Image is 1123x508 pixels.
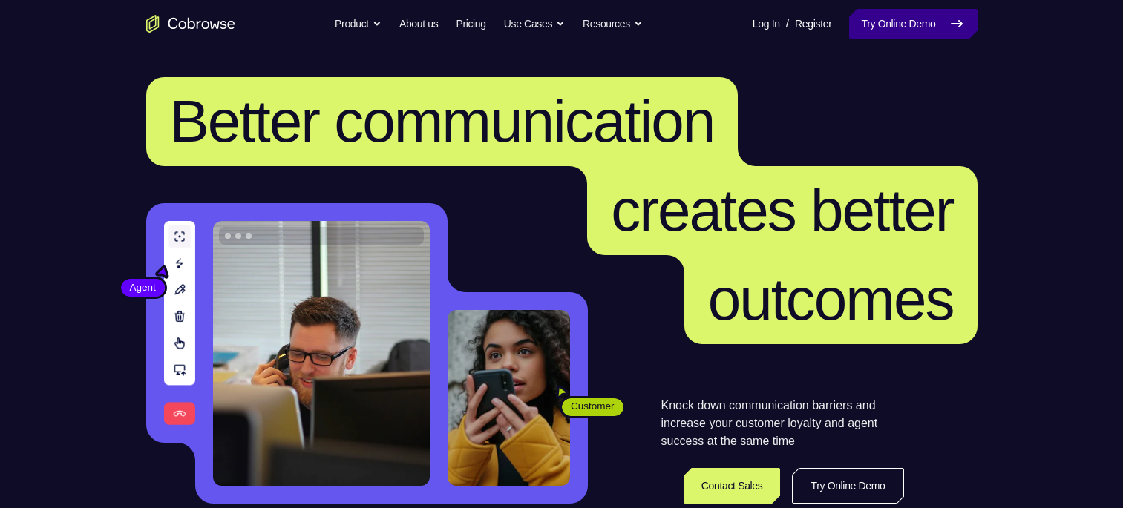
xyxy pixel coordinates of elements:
[786,15,789,33] span: /
[335,9,382,39] button: Product
[708,266,954,332] span: outcomes
[213,221,430,486] img: A customer support agent talking on the phone
[661,397,904,450] p: Knock down communication barriers and increase your customer loyalty and agent success at the sam...
[684,468,781,504] a: Contact Sales
[399,9,438,39] a: About us
[170,88,715,154] span: Better communication
[448,310,570,486] img: A customer holding their phone
[849,9,977,39] a: Try Online Demo
[795,9,831,39] a: Register
[611,177,953,243] span: creates better
[504,9,565,39] button: Use Cases
[792,468,903,504] a: Try Online Demo
[583,9,643,39] button: Resources
[146,15,235,33] a: Go to the home page
[753,9,780,39] a: Log In
[456,9,485,39] a: Pricing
